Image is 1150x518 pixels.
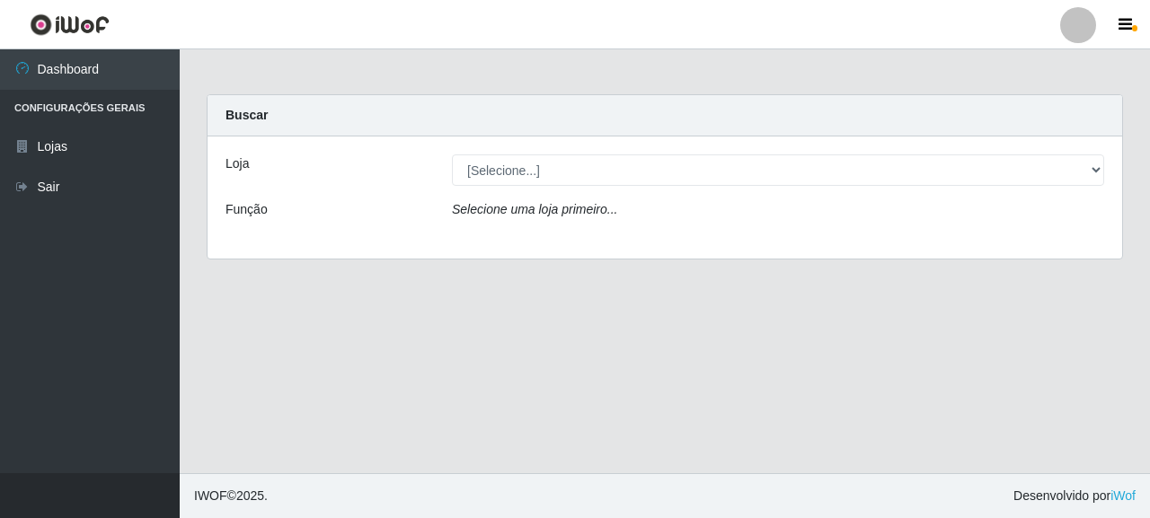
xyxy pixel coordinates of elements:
img: CoreUI Logo [30,13,110,36]
a: iWof [1110,488,1136,503]
span: © 2025 . [194,487,268,505]
label: Função [226,200,268,219]
label: Loja [226,154,249,173]
strong: Buscar [226,108,268,122]
span: Desenvolvido por [1013,487,1136,505]
span: IWOF [194,488,227,503]
i: Selecione uma loja primeiro... [452,202,617,216]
